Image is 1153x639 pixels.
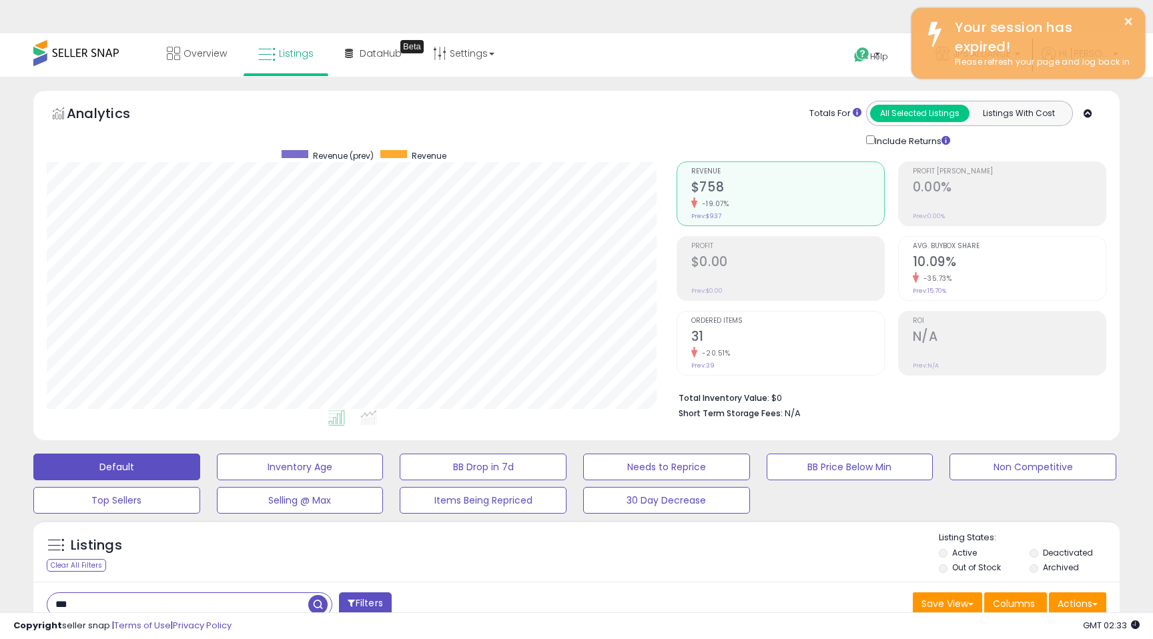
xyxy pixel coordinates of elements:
[691,179,884,197] h2: $758
[248,33,324,73] a: Listings
[949,454,1116,480] button: Non Competitive
[691,254,884,272] h2: $0.00
[279,47,314,60] span: Listings
[412,150,446,161] span: Revenue
[47,559,106,572] div: Clear All Filters
[952,547,977,558] label: Active
[1043,562,1079,573] label: Archived
[339,592,391,616] button: Filters
[13,619,62,632] strong: Copyright
[853,47,870,63] i: Get Help
[400,40,424,53] div: Tooltip anchor
[691,317,884,325] span: Ordered Items
[313,150,374,161] span: Revenue (prev)
[583,487,750,514] button: 30 Day Decrease
[691,329,884,347] h2: 31
[870,51,888,62] span: Help
[13,620,232,632] div: seller snap | |
[767,454,933,480] button: BB Price Below Min
[697,199,729,209] small: -19.07%
[913,329,1106,347] h2: N/A
[993,597,1035,610] span: Columns
[945,18,1135,56] div: Your session has expired!
[856,133,966,148] div: Include Returns
[33,454,200,480] button: Default
[67,104,156,126] h5: Analytics
[952,562,1001,573] label: Out of Stock
[870,105,970,122] button: All Selected Listings
[1083,619,1140,632] span: 2025-10-11 02:33 GMT
[913,179,1106,197] h2: 0.00%
[913,287,946,295] small: Prev: 15.70%
[913,592,982,615] button: Save View
[360,47,402,60] span: DataHub
[945,56,1135,69] div: Please refresh your page and log back in
[335,33,412,73] a: DataHub
[939,532,1119,544] p: Listing States:
[679,408,783,419] b: Short Term Storage Fees:
[583,454,750,480] button: Needs to Reprice
[691,243,884,250] span: Profit
[1049,592,1106,615] button: Actions
[423,33,504,73] a: Settings
[691,168,884,175] span: Revenue
[217,454,384,480] button: Inventory Age
[913,243,1106,250] span: Avg. Buybox Share
[173,619,232,632] a: Privacy Policy
[913,212,945,220] small: Prev: 0.00%
[913,168,1106,175] span: Profit [PERSON_NAME]
[913,362,939,370] small: Prev: N/A
[400,454,566,480] button: BB Drop in 7d
[71,536,122,555] h5: Listings
[691,212,721,220] small: Prev: $937
[843,37,914,77] a: Help
[679,389,1096,405] li: $0
[400,487,566,514] button: Items Being Repriced
[33,487,200,514] button: Top Sellers
[969,105,1068,122] button: Listings With Cost
[217,487,384,514] button: Selling @ Max
[157,33,237,73] a: Overview
[697,348,731,358] small: -20.51%
[183,47,227,60] span: Overview
[785,407,801,420] span: N/A
[919,273,952,283] small: -35.73%
[913,254,1106,272] h2: 10.09%
[809,107,861,120] div: Totals For
[1043,547,1093,558] label: Deactivated
[114,619,171,632] a: Terms of Use
[679,392,769,404] b: Total Inventory Value:
[984,592,1047,615] button: Columns
[913,317,1106,325] span: ROI
[691,287,723,295] small: Prev: $0.00
[691,362,715,370] small: Prev: 39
